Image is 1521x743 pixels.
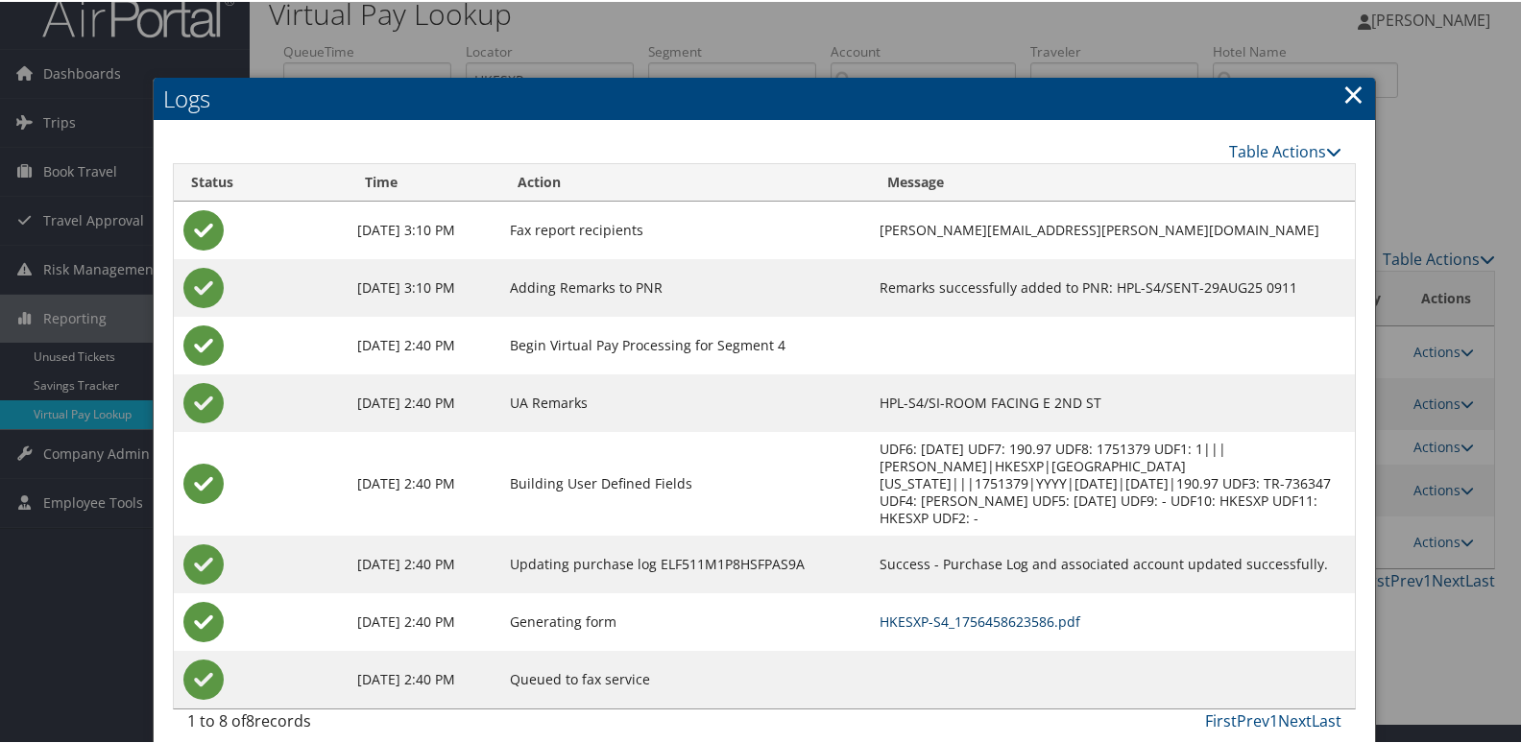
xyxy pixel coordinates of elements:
[500,649,870,707] td: Queued to fax service
[500,430,870,534] td: Building User Defined Fields
[348,534,500,591] td: [DATE] 2:40 PM
[500,200,870,257] td: Fax report recipients
[1342,73,1364,111] a: Close
[870,162,1355,200] th: Message: activate to sort column ascending
[870,372,1355,430] td: HPL-S4/SI-ROOM FACING E 2ND ST
[348,257,500,315] td: [DATE] 3:10 PM
[500,534,870,591] td: Updating purchase log ELF511M1P8HSFPAS9A
[348,372,500,430] td: [DATE] 2:40 PM
[1278,708,1312,730] a: Next
[870,257,1355,315] td: Remarks successfully added to PNR: HPL-S4/SENT-29AUG25 0911
[154,76,1375,118] h2: Logs
[1237,708,1269,730] a: Prev
[880,611,1080,629] a: HKESXP-S4_1756458623586.pdf
[1229,139,1341,160] a: Table Actions
[870,534,1355,591] td: Success - Purchase Log and associated account updated successfully.
[500,591,870,649] td: Generating form
[348,591,500,649] td: [DATE] 2:40 PM
[348,200,500,257] td: [DATE] 3:10 PM
[348,315,500,372] td: [DATE] 2:40 PM
[348,162,500,200] th: Time: activate to sort column ascending
[348,430,500,534] td: [DATE] 2:40 PM
[500,315,870,372] td: Begin Virtual Pay Processing for Segment 4
[1269,708,1278,730] a: 1
[1205,708,1237,730] a: First
[870,200,1355,257] td: [PERSON_NAME][EMAIL_ADDRESS][PERSON_NAME][DOMAIN_NAME]
[246,708,254,730] span: 8
[174,162,348,200] th: Status: activate to sort column ascending
[1312,708,1341,730] a: Last
[348,649,500,707] td: [DATE] 2:40 PM
[870,430,1355,534] td: UDF6: [DATE] UDF7: 190.97 UDF8: 1751379 UDF1: 1|||[PERSON_NAME]|HKESXP|[GEOGRAPHIC_DATA][US_STATE...
[500,372,870,430] td: UA Remarks
[500,162,870,200] th: Action: activate to sort column ascending
[500,257,870,315] td: Adding Remarks to PNR
[187,707,454,740] div: 1 to 8 of records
